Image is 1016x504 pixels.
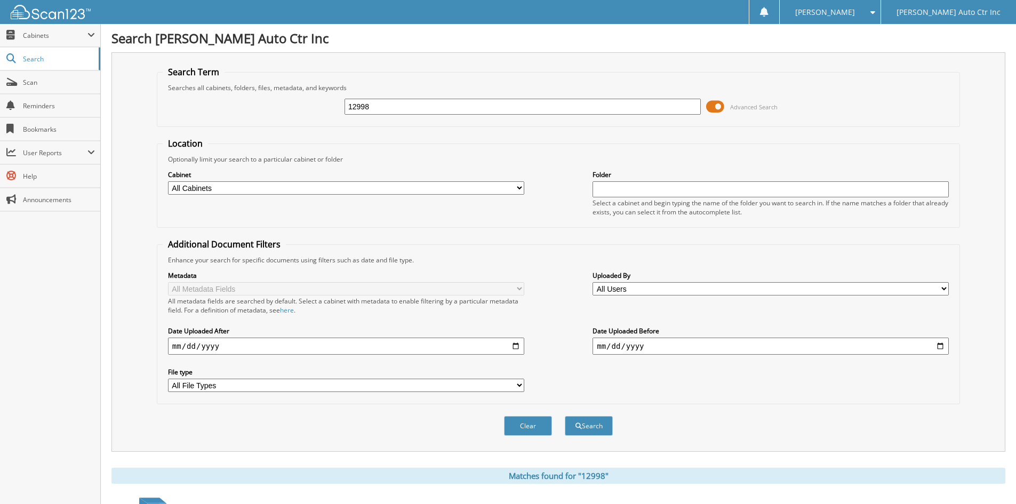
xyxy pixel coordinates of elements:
span: Advanced Search [730,103,778,111]
label: File type [168,367,524,377]
div: All metadata fields are searched by default. Select a cabinet with metadata to enable filtering b... [168,297,524,315]
legend: Search Term [163,66,225,78]
div: Enhance your search for specific documents using filters such as date and file type. [163,255,954,265]
span: [PERSON_NAME] Auto Ctr Inc [897,9,1001,15]
img: scan123-logo-white.svg [11,5,91,19]
label: Date Uploaded After [168,326,524,335]
legend: Additional Document Filters [163,238,286,250]
a: here [280,306,294,315]
div: Matches found for "12998" [111,468,1005,484]
span: User Reports [23,148,87,157]
button: Search [565,416,613,436]
span: [PERSON_NAME] [795,9,855,15]
div: Select a cabinet and begin typing the name of the folder you want to search in. If the name match... [593,198,949,217]
span: Bookmarks [23,125,95,134]
span: Scan [23,78,95,87]
input: end [593,338,949,355]
span: Help [23,172,95,181]
label: Folder [593,170,949,179]
span: Announcements [23,195,95,204]
label: Date Uploaded Before [593,326,949,335]
div: Searches all cabinets, folders, files, metadata, and keywords [163,83,954,92]
span: Cabinets [23,31,87,40]
label: Uploaded By [593,271,949,280]
legend: Location [163,138,208,149]
div: Optionally limit your search to a particular cabinet or folder [163,155,954,164]
span: Reminders [23,101,95,110]
input: start [168,338,524,355]
label: Metadata [168,271,524,280]
button: Clear [504,416,552,436]
h1: Search [PERSON_NAME] Auto Ctr Inc [111,29,1005,47]
span: Search [23,54,93,63]
label: Cabinet [168,170,524,179]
